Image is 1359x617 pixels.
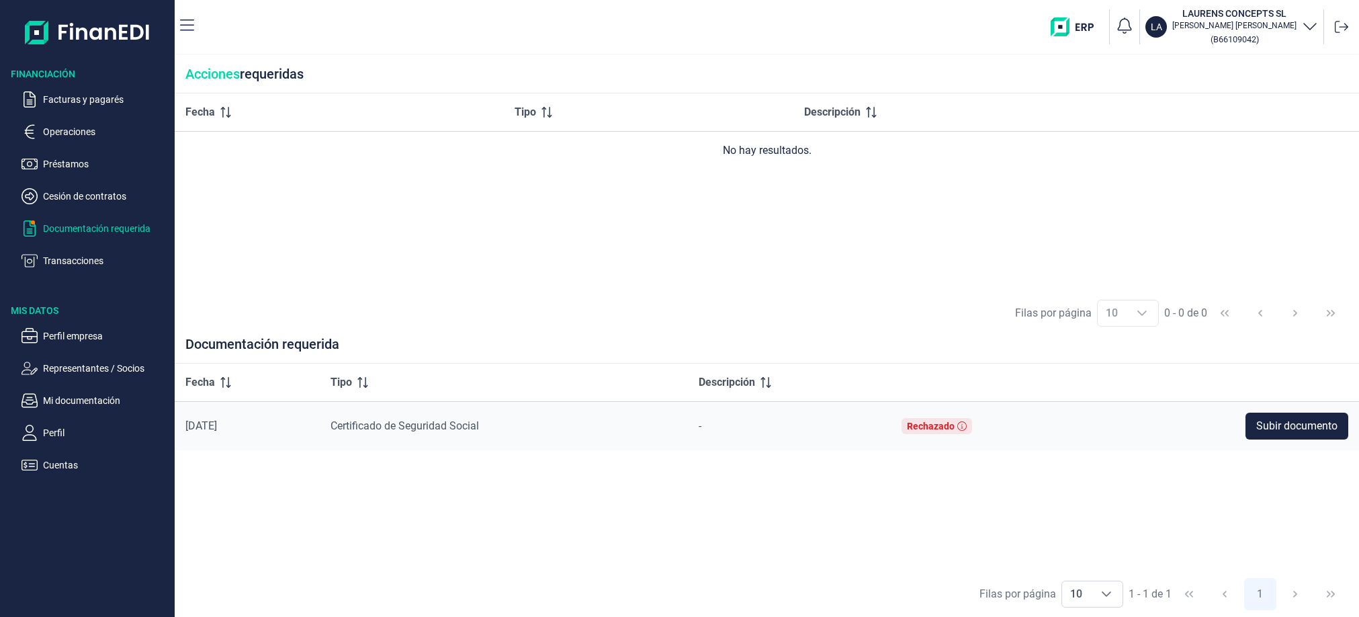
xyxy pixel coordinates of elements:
[1279,297,1311,329] button: Next Page
[331,419,479,432] span: Certificado de Seguridad Social
[515,104,536,120] span: Tipo
[175,336,1359,364] div: Documentación requerida
[1211,34,1259,44] small: Copiar cif
[979,586,1056,602] div: Filas por página
[21,457,169,473] button: Cuentas
[43,425,169,441] p: Perfil
[43,188,169,204] p: Cesión de contratos
[21,124,169,140] button: Operaciones
[1244,578,1276,610] button: Page 1
[1126,300,1158,326] div: Choose
[1051,17,1104,36] img: erp
[1209,578,1241,610] button: Previous Page
[185,104,215,120] span: Fecha
[1244,297,1276,329] button: Previous Page
[1090,581,1123,607] div: Choose
[1015,305,1092,321] div: Filas por página
[1172,20,1297,31] p: [PERSON_NAME] [PERSON_NAME]
[907,421,955,431] div: Rechazado
[43,253,169,269] p: Transacciones
[185,142,1348,159] div: No hay resultados.
[43,393,169,409] p: Mi documentación
[21,220,169,237] button: Documentación requerida
[1173,578,1205,610] button: First Page
[185,374,215,390] span: Fecha
[1129,589,1172,600] span: 1 - 1 de 1
[21,393,169,409] button: Mi documentación
[1209,297,1241,329] button: First Page
[43,328,169,344] p: Perfil empresa
[175,55,1359,93] div: requeridas
[21,188,169,204] button: Cesión de contratos
[1145,7,1318,47] button: LALAURENS CONCEPTS SL[PERSON_NAME] [PERSON_NAME](B66109042)
[43,220,169,237] p: Documentación requerida
[21,253,169,269] button: Transacciones
[1279,578,1311,610] button: Next Page
[804,104,861,120] span: Descripción
[699,419,701,432] span: -
[699,374,755,390] span: Descripción
[21,156,169,172] button: Préstamos
[43,360,169,376] p: Representantes / Socios
[43,156,169,172] p: Préstamos
[1315,578,1347,610] button: Last Page
[43,91,169,108] p: Facturas y pagarés
[21,91,169,108] button: Facturas y pagarés
[1245,413,1348,440] button: Subir documento
[1256,418,1338,434] span: Subir documento
[185,419,309,433] div: [DATE]
[1172,7,1297,20] h3: LAURENS CONCEPTS SL
[21,425,169,441] button: Perfil
[21,360,169,376] button: Representantes / Socios
[1151,20,1162,34] p: LA
[185,66,240,82] span: Acciones
[21,328,169,344] button: Perfil empresa
[43,457,169,473] p: Cuentas
[1315,297,1347,329] button: Last Page
[1164,308,1207,319] span: 0 - 0 de 0
[1062,581,1090,607] span: 10
[25,11,150,54] img: Logo de aplicación
[43,124,169,140] p: Operaciones
[331,374,352,390] span: Tipo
